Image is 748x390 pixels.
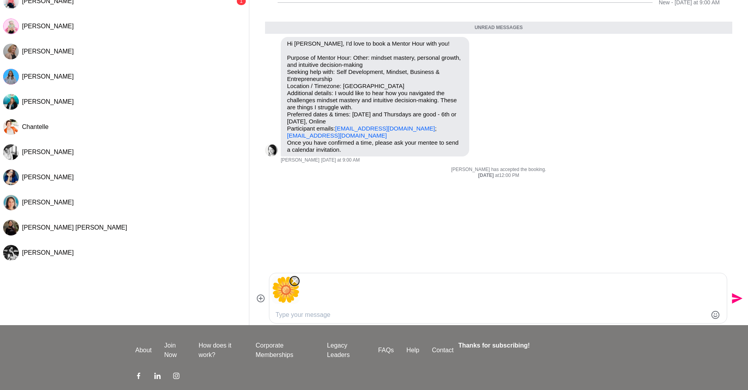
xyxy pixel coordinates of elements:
[265,144,278,156] div: Kara Tieman
[3,44,19,59] div: Madison Hamelers
[321,341,372,360] a: Legacy Leaders
[3,144,19,160] div: Sarah Cassells
[154,372,161,382] a: LinkedIn
[22,123,49,130] span: Chantelle
[22,174,74,180] span: [PERSON_NAME]
[192,341,249,360] a: How does it work?
[3,119,19,135] img: C
[3,18,19,34] div: Eloise Tomkins
[3,119,19,135] div: Chantelle
[22,249,74,256] span: [PERSON_NAME]
[426,346,460,355] a: Contact
[22,224,127,231] span: [PERSON_NAME] [PERSON_NAME]
[22,149,74,155] span: [PERSON_NAME]
[265,167,732,173] p: [PERSON_NAME] has accepted the booking.
[3,245,19,261] img: A
[22,73,74,80] span: [PERSON_NAME]
[3,18,19,34] img: E
[335,125,435,132] a: [EMAIL_ADDRESS][DOMAIN_NAME]
[711,310,720,320] button: Emoji picker
[173,372,179,382] a: Instagram
[3,169,19,185] img: A
[281,157,320,164] span: [PERSON_NAME]
[22,48,74,55] span: [PERSON_NAME]
[3,69,19,85] div: Mona Swarup
[372,346,400,355] a: FAQs
[3,94,19,110] img: E
[158,341,192,360] a: Join Now
[3,69,19,85] img: M
[3,44,19,59] img: M
[3,220,19,235] img: E
[272,276,300,304] img: 35d02fc4-b9dc-46fe-92b3-efe345def579.blob
[265,173,732,179] div: at 12:00 PM
[287,54,463,139] p: Purpose of Mentor Hour: Other: mindset mastery, personal growth, and intuitive decision-making Se...
[3,195,19,210] div: Lily Rudolph
[287,40,463,47] p: Hi [PERSON_NAME], I'd love to book a Mentor Hour with you!
[287,132,387,139] a: [EMAIL_ADDRESS][DOMAIN_NAME]
[458,341,608,350] h4: Thanks for subscribing!
[3,144,19,160] img: S
[129,346,158,355] a: About
[727,289,745,307] button: Send
[265,22,732,34] div: Unread messages
[478,173,495,178] strong: [DATE]
[400,346,426,355] a: Help
[3,245,19,261] div: Amelia Theodorakis
[3,94,19,110] div: Emily Fogg
[3,169,19,185] div: Amanda Ewin
[22,98,74,105] span: [PERSON_NAME]
[249,341,321,360] a: Corporate Memberships
[3,220,19,235] div: Evelyn Lopez Delon
[22,23,74,29] span: [PERSON_NAME]
[3,195,19,210] img: L
[321,157,360,164] time: 2025-09-28T23:00:34.269Z
[287,139,463,153] p: Once you have confirmed a time, please ask your mentee to send a calendar invitation.
[276,310,707,320] textarea: Type your message
[22,199,74,206] span: [PERSON_NAME]
[265,144,278,156] img: K
[135,372,142,382] a: Facebook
